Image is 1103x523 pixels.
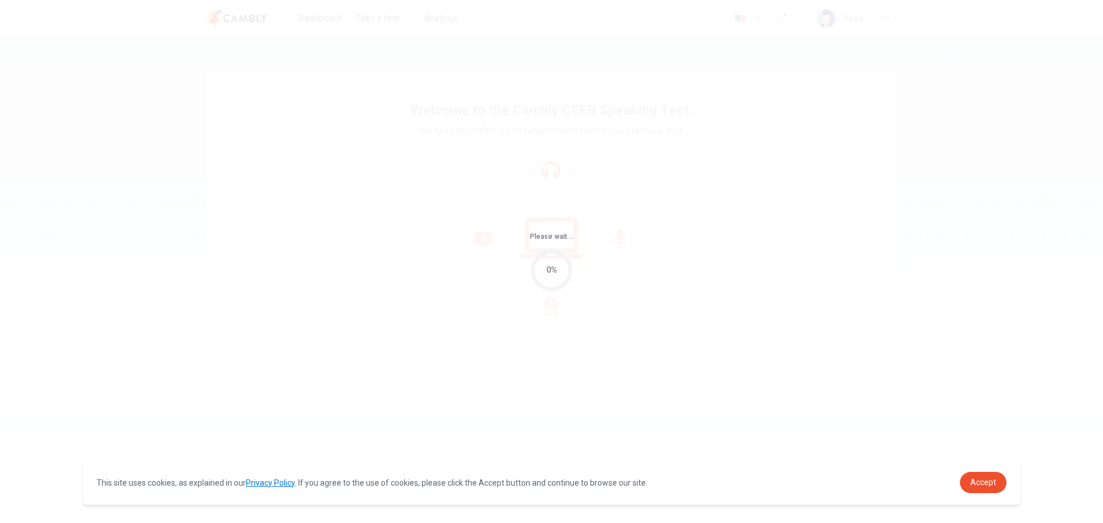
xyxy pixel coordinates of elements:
div: 0% [546,264,557,277]
span: Accept [970,478,996,487]
span: Please wait... [530,233,574,241]
div: cookieconsent [83,460,1020,505]
a: dismiss cookie message [960,472,1006,493]
a: Privacy Policy [246,478,295,487]
span: This site uses cookies, as explained in our . If you agree to the use of cookies, please click th... [97,478,647,487]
